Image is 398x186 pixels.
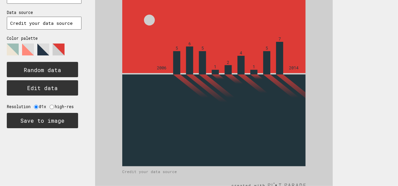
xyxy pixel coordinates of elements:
text: Random data [24,67,61,74]
button: Edit data [7,80,78,96]
p: Color palette [7,36,82,41]
p: Data source [7,10,82,15]
label: high-res [55,104,77,109]
label: Resolution [7,104,34,109]
button: Save to image [7,113,78,128]
label: @1x [39,104,50,109]
text: Credit your data source [122,169,177,174]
